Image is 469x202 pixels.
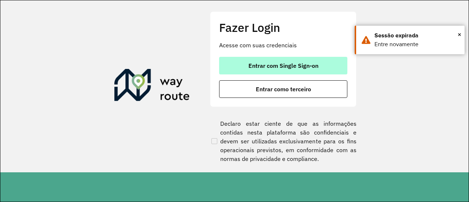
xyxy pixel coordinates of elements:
[219,80,347,98] button: button
[219,21,347,34] h2: Fazer Login
[210,119,357,163] label: Declaro estar ciente de que as informações contidas nesta plataforma são confidenciais e devem se...
[256,86,311,92] span: Entrar como terceiro
[374,31,459,40] div: Sessão expirada
[114,69,190,104] img: Roteirizador AmbevTech
[219,41,347,49] p: Acesse com suas credenciais
[248,63,318,69] span: Entrar com Single Sign-on
[374,40,459,49] div: Entre novamente
[458,29,461,40] span: ×
[458,29,461,40] button: Close
[219,57,347,74] button: button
